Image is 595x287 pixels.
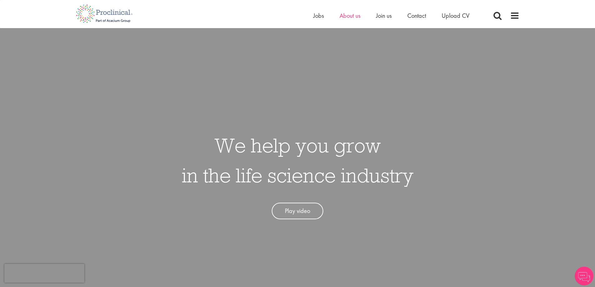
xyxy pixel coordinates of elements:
[407,12,426,20] a: Contact
[272,203,323,219] a: Play video
[182,130,414,190] h1: We help you grow in the life science industry
[340,12,360,20] a: About us
[442,12,469,20] a: Upload CV
[313,12,324,20] a: Jobs
[376,12,392,20] a: Join us
[575,267,593,285] img: Chatbot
